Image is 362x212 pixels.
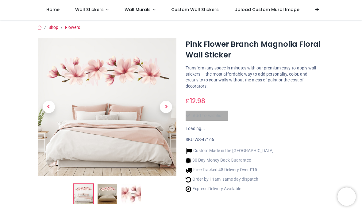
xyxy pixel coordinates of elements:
span: Custom Wall Stickers [171,6,219,13]
iframe: Brevo live chat [337,187,356,206]
div: Loading... [186,126,324,132]
img: Pink Flower Branch Magnolia Floral Wall Sticker [74,184,93,204]
a: Flowers [65,25,80,30]
li: Express Delivery Available [186,186,274,192]
h1: Pink Flower Branch Magnolia Floral Wall Sticker [186,39,324,60]
img: Pink Flower Branch Magnolia Floral Wall Sticker [38,38,176,176]
span: Upload Custom Mural Image [234,6,299,13]
li: Custom Made in the [GEOGRAPHIC_DATA] [186,148,274,154]
span: Next [160,101,172,113]
span: Home [46,6,60,13]
span: £ [186,96,205,105]
img: WS-47166-03 [121,184,141,204]
a: Next [156,59,177,155]
span: Wall Murals [125,6,151,13]
a: Shop [48,25,58,30]
span: WS-47166 [194,137,214,142]
p: Transform any space in minutes with our premium easy-to-apply wall stickers — the most affordable... [186,65,324,89]
li: 30 Day Money Back Guarantee [186,157,274,164]
span: 12.98 [190,96,205,105]
li: Order by 11am, same day dispatch [186,176,274,183]
span: Previous [43,101,55,113]
span: Wall Stickers [75,6,104,13]
li: Free Tracked 48 Delivery Over £15 [186,167,274,173]
a: Previous [38,59,59,155]
div: SKU: [186,137,324,143]
img: WS-47166-02 [98,184,117,204]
